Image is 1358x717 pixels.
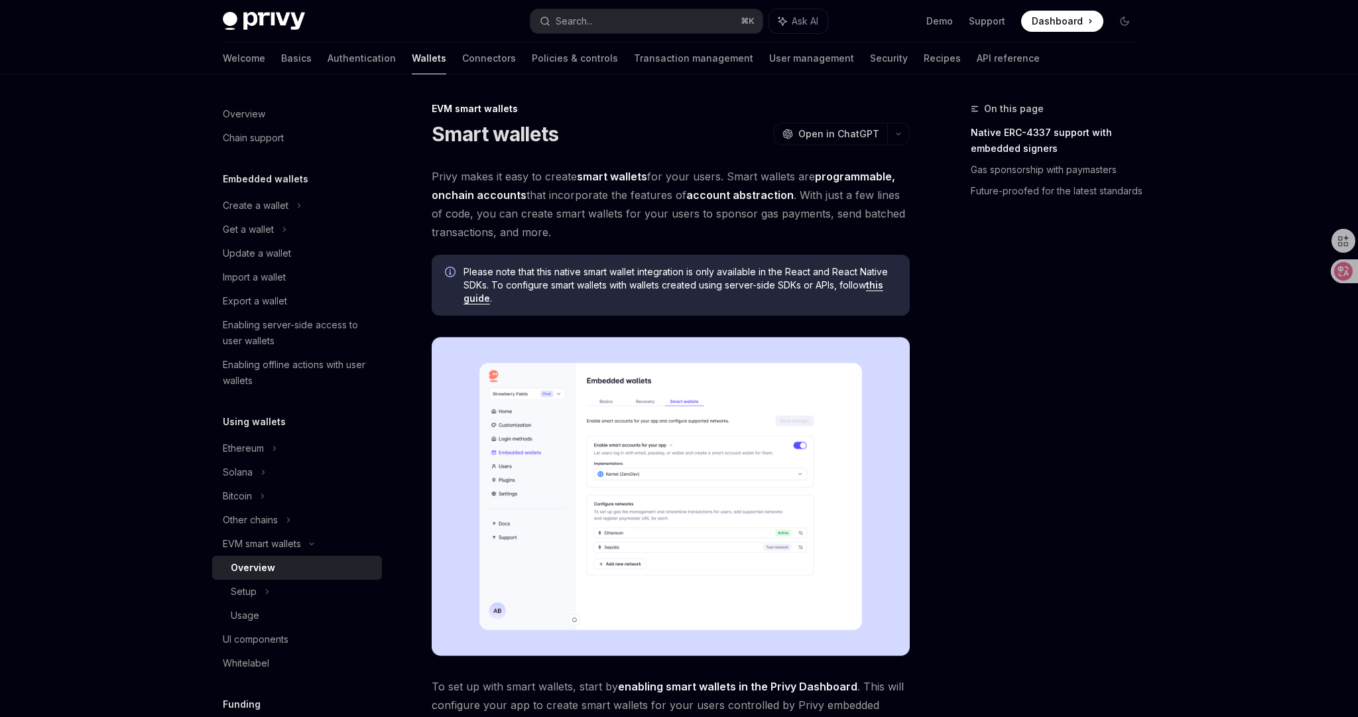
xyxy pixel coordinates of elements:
[618,680,857,694] a: enabling smart wallets in the Privy Dashboard
[530,9,763,33] button: Search...⌘K
[223,696,261,712] h5: Funding
[223,42,265,74] a: Welcome
[532,42,618,74] a: Policies & controls
[212,353,382,393] a: Enabling offline actions with user wallets
[223,488,252,504] div: Bitcoin
[223,12,305,31] img: dark logo
[556,13,593,29] div: Search...
[223,317,374,349] div: Enabling server-side access to user wallets
[223,536,301,552] div: EVM smart wallets
[223,357,374,389] div: Enabling offline actions with user wallets
[231,584,257,600] div: Setup
[212,241,382,265] a: Update a wallet
[432,337,910,656] img: Sample enable smart wallets
[231,560,275,576] div: Overview
[577,170,647,183] strong: smart wallets
[223,512,278,528] div: Other chains
[281,42,312,74] a: Basics
[634,42,753,74] a: Transaction management
[798,127,879,141] span: Open in ChatGPT
[212,627,382,651] a: UI components
[223,464,253,480] div: Solana
[223,631,288,647] div: UI components
[223,222,274,237] div: Get a wallet
[926,15,953,28] a: Demo
[223,245,291,261] div: Update a wallet
[924,42,961,74] a: Recipes
[1114,11,1135,32] button: Toggle dark mode
[223,440,264,456] div: Ethereum
[223,293,287,309] div: Export a wallet
[445,267,458,280] svg: Info
[212,313,382,353] a: Enabling server-side access to user wallets
[462,42,516,74] a: Connectors
[212,289,382,313] a: Export a wallet
[1032,15,1083,28] span: Dashboard
[984,101,1044,117] span: On this page
[1021,11,1103,32] a: Dashboard
[432,102,910,115] div: EVM smart wallets
[769,42,854,74] a: User management
[971,159,1146,180] a: Gas sponsorship with paymasters
[774,123,887,145] button: Open in ChatGPT
[212,265,382,289] a: Import a wallet
[969,15,1005,28] a: Support
[412,42,446,74] a: Wallets
[223,269,286,285] div: Import a wallet
[223,414,286,430] h5: Using wallets
[212,556,382,580] a: Overview
[977,42,1040,74] a: API reference
[792,15,818,28] span: Ask AI
[223,655,269,671] div: Whitelabel
[432,167,910,241] span: Privy makes it easy to create for your users. Smart wallets are that incorporate the features of ...
[741,16,755,27] span: ⌘ K
[223,130,284,146] div: Chain support
[870,42,908,74] a: Security
[212,102,382,126] a: Overview
[686,188,794,202] a: account abstraction
[769,9,828,33] button: Ask AI
[463,265,896,305] span: Please note that this native smart wallet integration is only available in the React and React Na...
[231,608,259,623] div: Usage
[223,171,308,187] h5: Embedded wallets
[971,180,1146,202] a: Future-proofed for the latest standards
[212,604,382,627] a: Usage
[212,126,382,150] a: Chain support
[223,198,288,214] div: Create a wallet
[432,122,558,146] h1: Smart wallets
[328,42,396,74] a: Authentication
[223,106,265,122] div: Overview
[212,651,382,675] a: Whitelabel
[971,122,1146,159] a: Native ERC-4337 support with embedded signers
